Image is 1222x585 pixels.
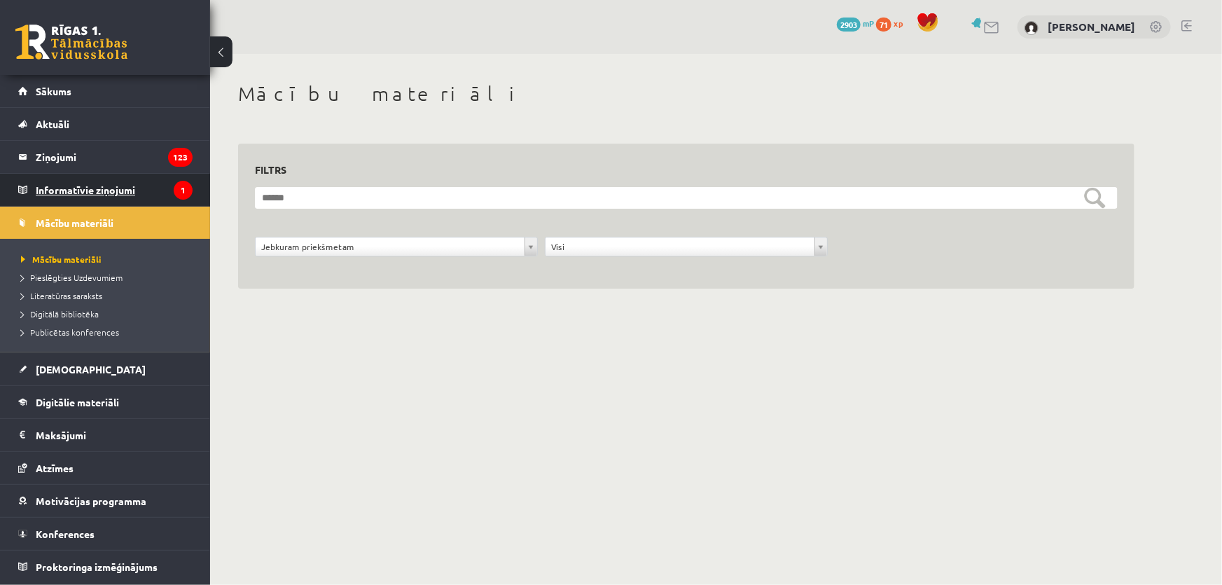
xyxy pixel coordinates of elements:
[837,18,874,29] a: 2903 mP
[1025,21,1039,35] img: Eriks Meļņiks
[876,18,891,32] span: 71
[18,452,193,484] a: Atzīmes
[18,386,193,418] a: Digitālie materiāli
[21,254,102,265] span: Mācību materiāli
[255,160,1101,179] h3: Filtrs
[36,141,193,173] legend: Ziņojumi
[36,363,146,376] span: [DEMOGRAPHIC_DATA]
[1048,20,1135,34] a: [PERSON_NAME]
[36,528,95,540] span: Konferences
[21,308,99,319] span: Digitālā bibliotēka
[18,353,193,385] a: [DEMOGRAPHIC_DATA]
[256,238,537,256] a: Jebkuram priekšmetam
[18,174,193,206] a: Informatīvie ziņojumi1
[21,272,123,283] span: Pieslēgties Uzdevumiem
[21,253,196,266] a: Mācību materiāli
[15,25,127,60] a: Rīgas 1. Tālmācības vidusskola
[876,18,910,29] a: 71 xp
[21,289,196,302] a: Literatūras saraksts
[36,419,193,451] legend: Maksājumi
[36,462,74,474] span: Atzīmes
[36,85,71,97] span: Sākums
[18,75,193,107] a: Sākums
[18,485,193,517] a: Motivācijas programma
[36,560,158,573] span: Proktoringa izmēģinājums
[21,308,196,320] a: Digitālā bibliotēka
[21,326,119,338] span: Publicētas konferences
[21,290,102,301] span: Literatūras saraksts
[36,118,69,130] span: Aktuāli
[21,326,196,338] a: Publicētas konferences
[18,551,193,583] a: Proktoringa izmēģinājums
[238,82,1134,106] h1: Mācību materiāli
[551,238,809,256] span: Visi
[168,148,193,167] i: 123
[894,18,903,29] span: xp
[36,396,119,408] span: Digitālie materiāli
[36,216,113,229] span: Mācību materiāli
[546,238,827,256] a: Visi
[21,271,196,284] a: Pieslēgties Uzdevumiem
[18,207,193,239] a: Mācību materiāli
[863,18,874,29] span: mP
[174,181,193,200] i: 1
[837,18,861,32] span: 2903
[18,141,193,173] a: Ziņojumi123
[36,495,146,507] span: Motivācijas programma
[261,238,519,256] span: Jebkuram priekšmetam
[18,419,193,451] a: Maksājumi
[36,174,193,206] legend: Informatīvie ziņojumi
[18,518,193,550] a: Konferences
[18,108,193,140] a: Aktuāli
